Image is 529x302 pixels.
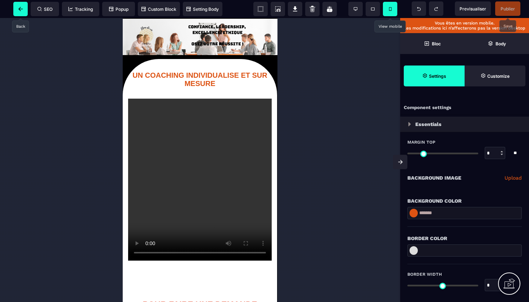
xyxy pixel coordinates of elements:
[407,271,442,277] span: Border Width
[460,6,486,12] span: Previsualiser
[400,101,529,115] div: Component settings
[415,120,442,129] p: Essentials
[404,21,525,26] p: Vous êtes en version mobile.
[455,1,491,16] span: Preview
[407,197,522,205] div: Background Color
[429,73,446,79] strong: Settings
[487,73,510,79] strong: Customize
[432,41,441,46] strong: Bloc
[109,6,128,12] span: Popup
[253,2,268,16] span: View components
[141,6,176,12] span: Custom Block
[37,6,53,12] span: SEO
[465,33,529,54] span: Open Layer Manager
[407,173,461,182] p: Background Image
[496,41,506,46] strong: Body
[407,234,522,243] div: Border Color
[10,53,144,69] b: UN COACHING INDIVIDUALISE ET SUR MESURE
[400,33,465,54] span: Open Blocks
[505,173,522,182] a: Upload
[404,26,525,31] p: Les modifications ici n’affecterons pas la version desktop
[271,2,285,16] span: Screenshot
[407,139,435,145] span: Margin Top
[408,122,411,126] img: loading
[465,66,525,86] span: Open Style Manager
[404,66,465,86] span: Settings
[186,6,219,12] span: Setting Body
[501,6,515,12] span: Publier
[68,6,93,12] span: Tracking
